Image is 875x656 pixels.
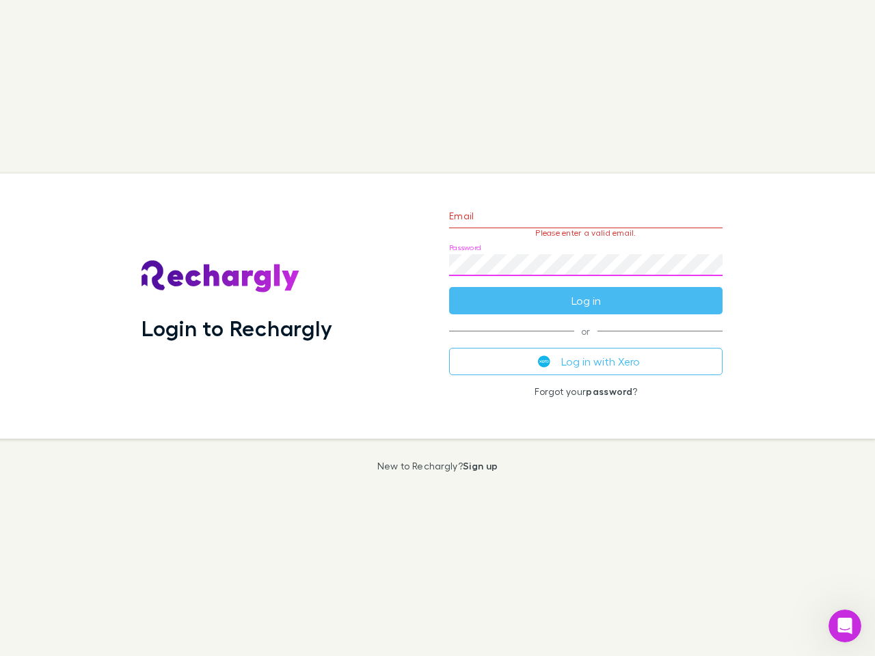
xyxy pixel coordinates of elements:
[449,243,481,253] label: Password
[449,348,723,375] button: Log in with Xero
[449,228,723,238] p: Please enter a valid email.
[829,610,861,642] iframe: Intercom live chat
[586,385,632,397] a: password
[142,315,332,341] h1: Login to Rechargly
[449,386,723,397] p: Forgot your ?
[538,355,550,368] img: Xero's logo
[142,260,300,293] img: Rechargly's Logo
[463,460,498,471] a: Sign up
[449,287,723,314] button: Log in
[377,461,498,471] p: New to Rechargly?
